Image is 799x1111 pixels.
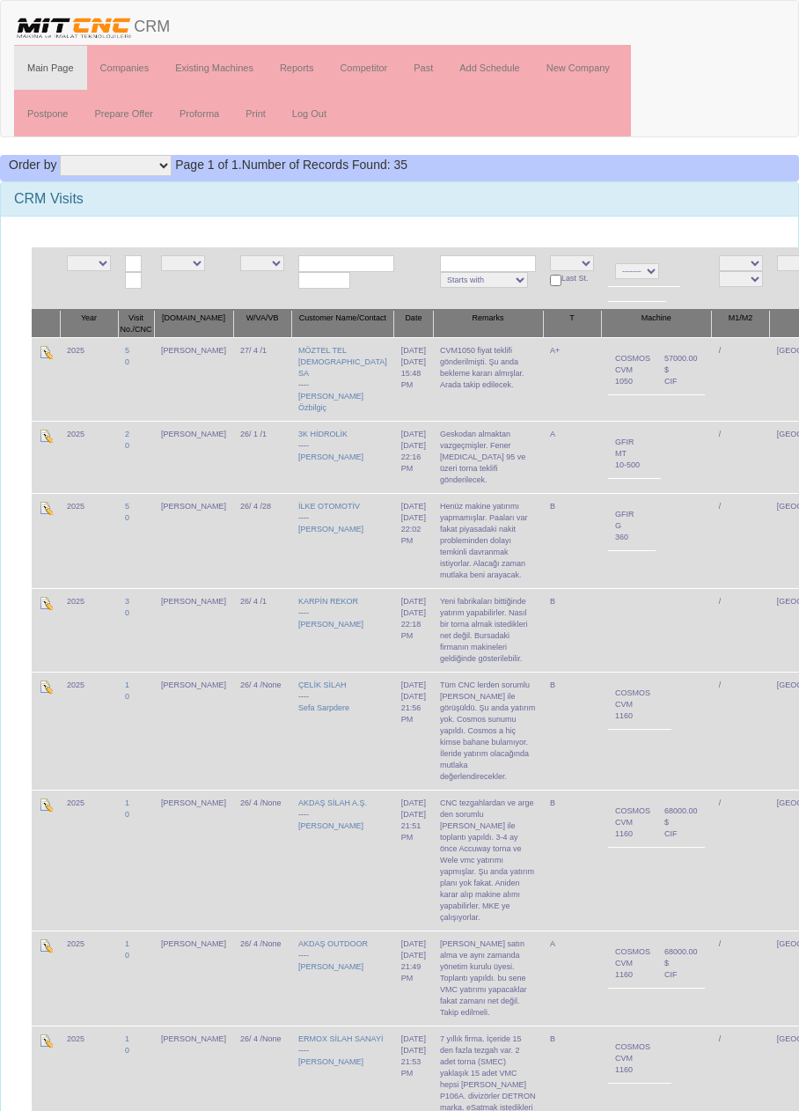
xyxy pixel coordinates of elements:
[125,441,129,450] a: 0
[433,310,543,338] th: Remarks
[608,429,647,478] td: GFIR MT 10-500
[657,345,705,394] td: 57000.00 $ CIF
[125,430,129,438] a: 2
[125,951,129,960] a: 0
[39,680,53,694] img: Edit
[712,421,770,493] td: /
[298,502,360,511] a: İLKE OTOMOTİV
[125,681,129,689] a: 1
[401,691,426,725] div: [DATE] 21:56 PM
[233,493,291,588] td: 26/ 4 /28
[433,588,543,672] td: Yeni fabrikaları bittiğinde yatırım yapabilirler. Nasıl bir torna almak istedikleri net değil. Bu...
[394,931,433,1026] td: [DATE]
[298,681,347,689] a: ÇELİK SİLAH
[433,337,543,421] td: CVM1050 fiyat teklifi gönderilmişti. Şu anda bekleme kararı almışlar. Arada takip edilecek.
[657,798,705,847] td: 68000.00 $ CIF
[712,310,770,338] th: M1/M2
[712,790,770,931] td: /
[39,938,53,953] img: Edit
[394,421,433,493] td: [DATE]
[401,607,426,642] div: [DATE] 22:18 PM
[608,345,657,394] td: COSMOS CVM 1050
[394,310,433,338] th: Date
[233,790,291,931] td: 26/ 4 /None
[232,92,279,136] a: Print
[543,588,601,672] td: B
[298,392,363,412] a: [PERSON_NAME] Özbilgiç
[81,92,165,136] a: Prepare Offer
[401,440,426,475] div: [DATE] 22:16 PM
[394,790,433,931] td: [DATE]
[87,46,163,90] a: Companies
[291,588,394,672] td: ----
[608,1034,657,1083] td: COSMOS CVM 1160
[543,931,601,1026] td: A
[533,46,623,90] a: New Company
[233,310,291,338] th: W/VA/VB
[433,931,543,1026] td: [PERSON_NAME] satın alma ve aynı zamanda yönetim kurulu üyesi. Toplantı yapıldı. bu sene VMC yatı...
[543,493,601,588] td: B
[433,493,543,588] td: Henüz makine yatırımı yapmamışlar. Paaları var fakat piyasadaki nakit probleminden dolayı temkinl...
[543,421,601,493] td: A
[162,46,267,90] a: Existing Machines
[125,810,129,819] a: 0
[125,798,129,807] a: 1
[394,493,433,588] td: [DATE]
[175,158,242,172] span: Page 1 of 1.
[279,92,340,136] a: Log Out
[298,962,363,971] a: [PERSON_NAME]
[298,798,367,807] a: AKDAŞ SİLAH A.Ş.
[166,92,232,136] a: Proforma
[233,672,291,790] td: 26/ 4 /None
[401,512,426,547] div: [DATE] 22:02 PM
[125,1034,129,1043] a: 1
[326,46,400,90] a: Competitor
[298,1057,363,1066] a: [PERSON_NAME]
[400,46,446,90] a: Past
[154,310,233,338] th: [DOMAIN_NAME]
[543,310,601,338] th: T
[14,191,785,207] h3: CRM Visits
[433,672,543,790] td: Tüm CNC lerden sorumlu [PERSON_NAME] ile görüşüldü. Şu anda yatırım yok. Cosmos sunumu yapıldı. C...
[39,345,53,359] img: Edit
[608,680,657,729] td: COSMOS CVM 1160
[39,429,53,443] img: Edit
[154,672,233,790] td: [PERSON_NAME]
[60,310,118,338] th: Year
[298,430,348,438] a: 3K HİDROLİK
[39,798,53,812] img: Edit
[60,493,118,588] td: 2025
[233,588,291,672] td: 26/ 4 /1
[291,931,394,1026] td: ----
[233,421,291,493] td: 26/ 1 /1
[39,501,53,515] img: Edit
[298,821,363,830] a: [PERSON_NAME]
[291,790,394,931] td: ----
[608,501,641,550] td: GFIR G 360
[154,790,233,931] td: [PERSON_NAME]
[394,588,433,672] td: [DATE]
[298,346,387,378] a: MÖZTEL TEL [DEMOGRAPHIC_DATA] SA
[125,939,129,948] a: 1
[298,452,363,461] a: [PERSON_NAME]
[60,588,118,672] td: 2025
[125,513,129,522] a: 0
[601,310,712,338] th: Machine
[60,931,118,1026] td: 2025
[401,1045,426,1079] div: [DATE] 21:53 PM
[401,809,426,843] div: [DATE] 21:51 PM
[394,672,433,790] td: [DATE]
[60,421,118,493] td: 2025
[298,703,349,712] a: Sefa Sarpdere
[233,337,291,421] td: 27/ 4 /1
[125,357,129,366] a: 0
[233,931,291,1026] td: 26/ 4 /None
[154,337,233,421] td: [PERSON_NAME]
[154,588,233,672] td: [PERSON_NAME]
[291,672,394,790] td: ----
[291,421,394,493] td: ----
[175,158,407,172] span: Number of Records Found: 35
[291,310,394,338] th: Customer Name/Contact
[712,931,770,1026] td: /
[39,1034,53,1048] img: Edit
